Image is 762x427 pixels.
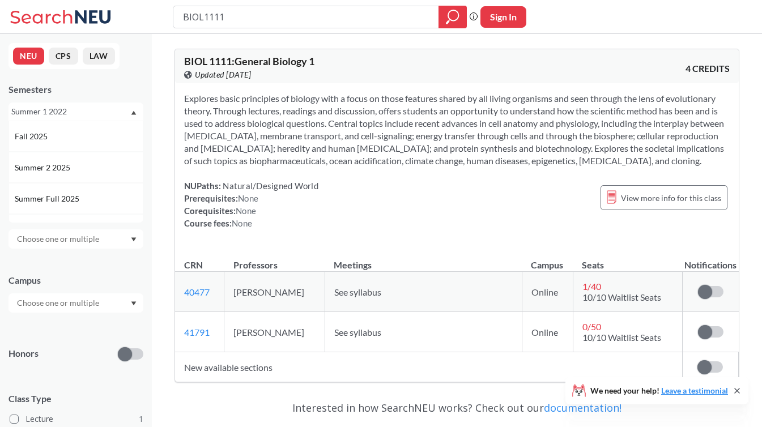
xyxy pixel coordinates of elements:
span: 4 CREDITS [686,62,730,75]
td: Online [522,272,573,312]
div: Semesters [8,83,143,96]
span: Summer 2 2025 [15,161,73,174]
button: Sign In [480,6,526,28]
div: magnifying glass [439,6,467,28]
th: Seats [573,247,682,272]
span: Fall 2025 [15,130,50,143]
th: Campus [522,247,573,272]
span: View more info for this class [621,191,721,205]
span: None [236,206,256,216]
th: Meetings [325,247,522,272]
span: 10/10 Waitlist Seats [582,292,661,302]
label: Lecture [10,412,143,426]
a: documentation! [544,401,621,415]
td: [PERSON_NAME] [224,272,325,312]
div: Dropdown arrow [8,293,143,313]
span: 1 / 40 [582,281,601,292]
span: We need your help! [590,387,728,395]
a: 40477 [184,287,210,297]
th: Professors [224,247,325,272]
svg: Dropdown arrow [131,110,137,115]
div: Campus [8,274,143,287]
div: Summer 1 2022 [11,105,130,118]
span: Natural/Designed World [221,181,318,191]
span: See syllabus [334,287,381,297]
button: NEU [13,48,44,65]
button: CPS [49,48,78,65]
span: Class Type [8,392,143,405]
span: Explores basic principles of biology with a focus on those features shared by all living organism... [184,93,724,166]
span: 0 / 50 [582,321,601,332]
span: Updated [DATE] [195,69,251,81]
svg: magnifying glass [446,9,459,25]
a: Leave a testimonial [661,386,728,395]
th: Notifications [682,247,738,272]
input: Choose one or multiple [11,232,107,246]
span: 10/10 Waitlist Seats [582,332,661,343]
td: [PERSON_NAME] [224,312,325,352]
td: Online [522,312,573,352]
div: Dropdown arrow [8,229,143,249]
svg: Dropdown arrow [131,237,137,242]
div: Summer 1 2022Dropdown arrowFall 2025Summer 2 2025Summer Full 2025Summer 1 2025Spring 2025Fall 202... [8,103,143,121]
svg: Dropdown arrow [131,301,137,306]
span: None [232,218,252,228]
p: Honors [8,347,39,360]
input: Class, professor, course number, "phrase" [182,7,431,27]
div: CRN [184,259,203,271]
span: Summer Full 2025 [15,193,82,205]
td: New available sections [175,352,682,382]
div: Interested in how SearchNEU works? Check out our [174,391,739,424]
a: 41791 [184,327,210,338]
div: NUPaths: Prerequisites: Corequisites: Course fees: [184,180,318,229]
span: None [238,193,258,203]
button: LAW [83,48,115,65]
span: See syllabus [334,327,381,338]
input: Choose one or multiple [11,296,107,310]
span: BIOL 1111 : General Biology 1 [184,55,314,67]
span: 1 [139,413,143,425]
